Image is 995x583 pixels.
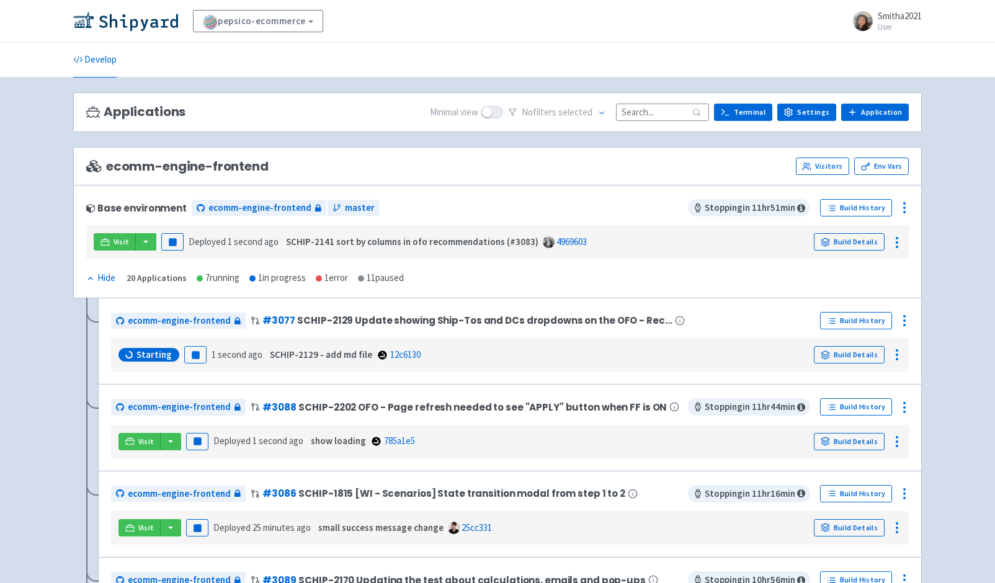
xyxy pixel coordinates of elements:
[262,487,296,500] a: #3086
[118,519,161,536] a: Visit
[86,271,117,285] button: Hide
[796,158,849,175] a: Visitors
[556,236,587,247] a: 4969603
[522,105,592,120] span: No filter s
[138,437,154,447] span: Visit
[114,237,130,247] span: Visit
[345,201,375,215] span: master
[262,401,296,414] a: #3088
[328,200,380,216] a: master
[688,398,810,416] span: Stopping in 11 hr 44 min
[111,486,246,502] a: ecomm-engine-frontend
[316,271,348,285] div: 1 error
[286,236,538,247] strong: SCHIP-2141 sort by columns in ofo recommendations (#3083)
[161,233,184,251] button: Pause
[777,104,836,121] a: Settings
[558,106,592,118] span: selected
[814,433,885,450] a: Build Details
[820,398,892,416] a: Build History
[249,271,306,285] div: 1 in progress
[688,485,810,502] span: Stopping in 11 hr 16 min
[94,233,136,251] a: Visit
[138,523,154,533] span: Visit
[252,435,303,447] time: 1 second ago
[213,522,311,533] span: Deployed
[878,10,922,22] span: Smitha2021
[462,522,492,533] a: 25cc331
[820,312,892,329] a: Build History
[128,487,231,501] span: ecomm-engine-frontend
[841,104,909,121] a: Application
[73,11,178,31] img: Shipyard logo
[111,313,246,329] a: ecomm-engine-frontend
[846,11,922,31] a: Smitha2021 User
[184,346,207,363] button: Pause
[297,315,672,326] span: SCHIP-2129 Update showing Ship-Tos and DCs dropdowns on the OFO - Rec…
[186,433,208,450] button: Pause
[298,488,625,499] span: SCHIP-1815 [WI - Scenarios] State transition modal from step 1 to 2
[192,200,326,216] a: ecomm-engine-frontend
[814,233,885,251] a: Build Details
[208,201,311,215] span: ecomm-engine-frontend
[298,402,667,412] span: SCHIP-2202 OFO - Page refresh needed to see "APPLY" button when FF is ON
[197,271,239,285] div: 7 running
[193,10,323,32] a: pepsico-ecommerce
[814,519,885,536] a: Build Details
[228,236,279,247] time: 1 second ago
[189,236,279,247] span: Deployed
[714,104,772,121] a: Terminal
[213,435,303,447] span: Deployed
[311,435,366,447] strong: show loading
[854,158,909,175] a: Env Vars
[73,43,117,78] a: Develop
[814,346,885,363] a: Build Details
[688,199,810,216] span: Stopping in 11 hr 51 min
[111,399,246,416] a: ecomm-engine-frontend
[136,349,172,361] span: Starting
[212,349,262,360] time: 1 second ago
[128,314,231,328] span: ecomm-engine-frontend
[430,105,478,120] span: Minimal view
[262,314,295,327] a: #3077
[86,159,269,174] span: ecomm-engine-frontend
[384,435,415,447] a: 785a1e5
[270,349,372,360] strong: SCHIP-2129 - add md file
[820,485,892,502] a: Build History
[358,271,404,285] div: 11 paused
[820,199,892,216] a: Build History
[127,271,187,285] div: 20 Applications
[878,23,922,31] small: User
[86,271,115,285] div: Hide
[128,400,231,414] span: ecomm-engine-frontend
[86,203,187,213] div: Base environment
[616,104,709,120] input: Search...
[118,433,161,450] a: Visit
[390,349,421,360] a: 12c6130
[318,522,444,533] strong: small success message change
[186,519,208,536] button: Pause
[86,105,185,119] h3: Applications
[252,522,311,533] time: 25 minutes ago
